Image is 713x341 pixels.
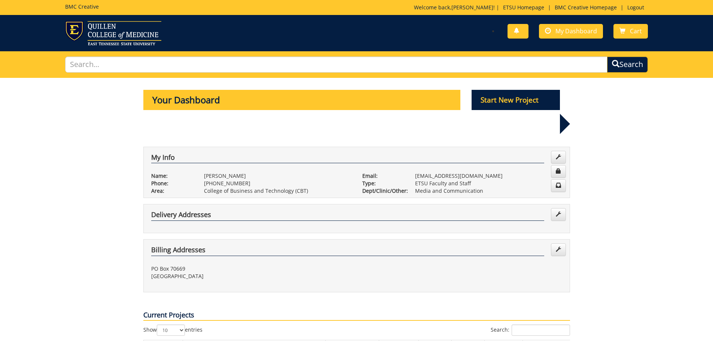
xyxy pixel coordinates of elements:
[65,21,161,45] img: ETSU logo
[143,325,202,336] label: Show entries
[362,180,404,187] p: Type:
[539,24,603,39] a: My Dashboard
[151,154,544,164] h4: My Info
[551,208,566,221] a: Edit Addresses
[65,4,99,9] h5: BMC Creative
[151,211,544,221] h4: Delivery Addresses
[491,325,570,336] label: Search:
[630,27,642,35] span: Cart
[512,325,570,336] input: Search:
[151,180,193,187] p: Phone:
[204,187,351,195] p: College of Business and Technology (CBT)
[499,4,548,11] a: ETSU Homepage
[415,180,562,187] p: ETSU Faculty and Staff
[551,151,566,164] a: Edit Info
[551,179,566,192] a: Change Communication Preferences
[362,172,404,180] p: Email:
[613,24,648,39] a: Cart
[415,172,562,180] p: [EMAIL_ADDRESS][DOMAIN_NAME]
[204,180,351,187] p: [PHONE_NUMBER]
[151,246,544,256] h4: Billing Addresses
[157,325,185,336] select: Showentries
[472,90,560,110] p: Start New Project
[451,4,493,11] a: [PERSON_NAME]
[551,4,621,11] a: BMC Creative Homepage
[143,90,461,110] p: Your Dashboard
[151,172,193,180] p: Name:
[204,172,351,180] p: [PERSON_NAME]
[143,310,570,321] p: Current Projects
[65,57,608,73] input: Search...
[151,273,351,280] p: [GEOGRAPHIC_DATA]
[151,265,351,273] p: PO Box 70669
[472,97,560,104] a: Start New Project
[607,57,648,73] button: Search
[624,4,648,11] a: Logout
[415,187,562,195] p: Media and Communication
[551,243,566,256] a: Edit Addresses
[362,187,404,195] p: Dept/Clinic/Other:
[555,27,597,35] span: My Dashboard
[151,187,193,195] p: Area:
[414,4,648,11] p: Welcome back, ! | | |
[551,165,566,178] a: Change Password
